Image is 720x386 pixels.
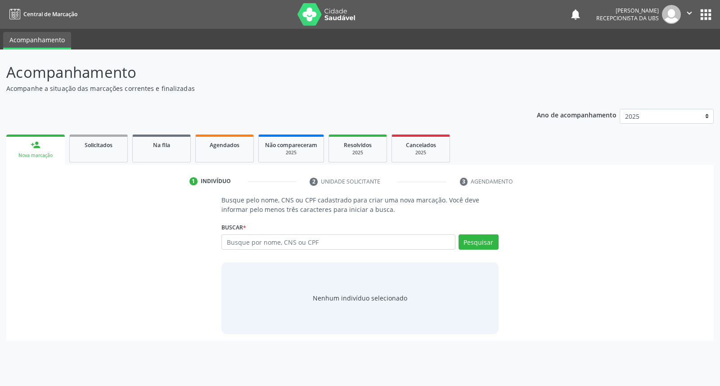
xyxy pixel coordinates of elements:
p: Acompanhamento [6,61,501,84]
a: Central de Marcação [6,7,77,22]
p: Acompanhe a situação das marcações correntes e finalizadas [6,84,501,93]
span: Não compareceram [265,141,317,149]
span: Na fila [153,141,170,149]
img: img [662,5,681,24]
span: Recepcionista da UBS [596,14,659,22]
span: Solicitados [85,141,112,149]
span: Resolvidos [344,141,372,149]
span: Central de Marcação [23,10,77,18]
div: person_add [31,140,40,150]
button: apps [698,7,714,22]
span: Cancelados [406,141,436,149]
div: Nenhum indivíduo selecionado [313,293,407,303]
input: Busque por nome, CNS ou CPF [221,234,455,250]
div: 2025 [335,149,380,156]
button:  [681,5,698,24]
button: Pesquisar [459,234,499,250]
label: Buscar [221,220,246,234]
div: 2025 [398,149,443,156]
span: Agendados [210,141,239,149]
div: Nova marcação [13,152,58,159]
div: 1 [189,177,198,185]
p: Ano de acompanhamento [537,109,616,120]
i:  [684,8,694,18]
a: Acompanhamento [3,32,71,49]
p: Busque pelo nome, CNS ou CPF cadastrado para criar uma nova marcação. Você deve informar pelo men... [221,195,498,214]
div: Indivíduo [201,177,231,185]
div: 2025 [265,149,317,156]
button: notifications [569,8,582,21]
div: [PERSON_NAME] [596,7,659,14]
